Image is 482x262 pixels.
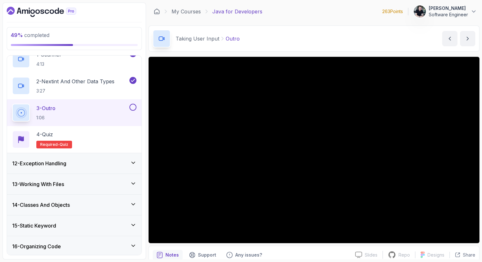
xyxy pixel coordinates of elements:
[212,8,262,15] p: Java for Developers
[413,5,477,18] button: user profile image[PERSON_NAME]Software Engineer
[40,142,60,147] span: Required-
[414,5,426,18] img: user profile image
[429,11,468,18] p: Software Engineer
[36,104,55,112] p: 3 - Outro
[60,142,68,147] span: quiz
[429,5,468,11] p: [PERSON_NAME]
[442,31,457,46] button: previous content
[7,153,142,174] button: 12-Exception Handling
[12,201,70,209] h3: 14 - Classes And Objects
[149,57,479,243] iframe: 3 - Outro
[7,7,91,17] a: Dashboard
[235,252,262,258] p: Any issues?
[12,77,136,95] button: 2-Nextint And Other Data Types3:27
[226,35,240,42] p: Outro
[153,250,183,260] button: notes button
[36,115,55,121] p: 1:06
[12,50,136,68] button: 1-Scanner4:13
[12,243,61,250] h3: 16 - Organizing Code
[12,222,56,229] h3: 15 - Static Keyword
[165,252,179,258] p: Notes
[185,250,220,260] button: Support button
[7,195,142,215] button: 14-Classes And Objects
[460,31,475,46] button: next content
[365,252,377,258] p: Slides
[12,131,136,148] button: 4-QuizRequired-quiz
[36,88,114,94] p: 3:27
[463,252,475,258] p: Share
[36,78,114,85] p: 2 - Nextint And Other Data Types
[7,236,142,257] button: 16-Organizing Code
[176,35,219,42] p: Taking User Input
[198,252,216,258] p: Support
[36,61,62,67] p: 4:13
[382,8,403,15] p: 263 Points
[36,131,53,138] p: 4 - Quiz
[11,32,49,38] span: completed
[7,174,142,194] button: 13-Working With Files
[449,252,475,258] button: Share
[427,252,444,258] p: Designs
[7,215,142,236] button: 15-Static Keyword
[11,32,23,38] span: 49 %
[223,250,266,260] button: Feedback button
[12,160,66,167] h3: 12 - Exception Handling
[154,8,160,15] a: Dashboard
[12,104,136,122] button: 3-Outro1:06
[172,8,201,15] a: My Courses
[12,180,64,188] h3: 13 - Working With Files
[398,252,410,258] p: Repo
